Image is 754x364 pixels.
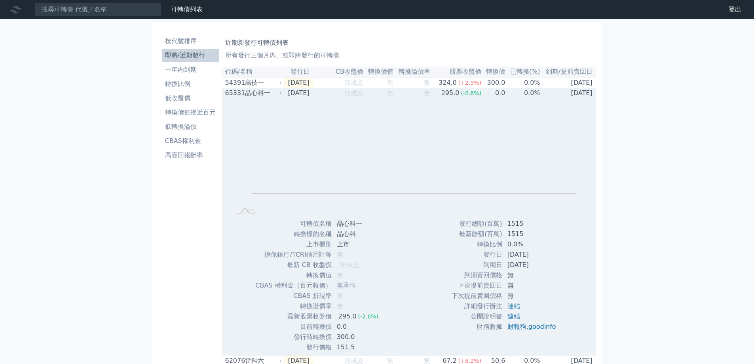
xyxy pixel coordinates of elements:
td: 最新餘額(百萬) [451,229,503,239]
li: 即將/近期發行 [162,51,219,60]
td: 公開說明書 [451,311,503,322]
div: 295.0 [337,312,358,321]
td: 轉換溢價率 [255,301,332,311]
td: 晶心科 [332,229,385,239]
td: 可轉債名稱 [255,219,332,229]
td: [DATE] [503,260,562,270]
div: 65331 [225,88,243,98]
span: 無承作 [337,282,356,289]
th: 轉換價 [482,67,505,77]
li: 低轉換溢價 [162,122,219,131]
a: 低收盤價 [162,92,219,105]
th: 代碼/名稱 [222,67,284,77]
input: 搜尋可轉債 代號／名稱 [35,3,161,16]
th: 發行日 [284,67,313,77]
div: 聊天小工具 [714,326,754,364]
td: [DATE] [541,88,596,98]
th: 到期/提前賣回日 [541,67,596,77]
span: 無成交 [344,79,363,86]
td: 300.0 [332,332,385,342]
td: 轉換價值 [255,270,332,280]
g: Chart [244,111,577,205]
td: 1515 [503,229,562,239]
td: 詳細發行辦法 [451,301,503,311]
a: 即將/近期發行 [162,49,219,62]
li: 轉換比例 [162,79,219,89]
a: CBAS權利金 [162,135,219,147]
td: 無 [503,270,562,280]
span: 無 [337,292,343,299]
li: 一年內到期 [162,65,219,74]
td: [DATE] [503,250,562,260]
a: 一年內到期 [162,63,219,76]
span: 無 [337,302,343,310]
span: (-2.6%) [358,313,378,320]
td: 無 [503,291,562,301]
td: 發行總額(百萬) [451,219,503,229]
a: 連結 [507,313,520,320]
td: 下次提前賣回價格 [451,291,503,301]
iframe: Chat Widget [714,326,754,364]
span: 無 [424,89,430,97]
td: 擔保銀行/TCRI信用評等 [255,250,332,260]
td: 發行時轉換價 [255,332,332,342]
td: 發行價格 [255,342,332,353]
td: CBAS 權利金（百元報價） [255,280,332,291]
span: (-2.6%) [461,90,481,96]
td: 300.0 [482,77,505,88]
a: 登出 [722,3,748,16]
th: 轉換價值 [364,67,394,77]
h1: 近期新發行可轉債列表 [225,38,593,48]
td: 到期賣回價格 [451,270,503,280]
td: 轉換標的名稱 [255,229,332,239]
span: 無 [387,79,393,86]
span: (+8.2%) [458,358,481,364]
a: 轉換比例 [162,78,219,90]
td: 上市 [332,239,385,250]
div: 54391 [225,78,243,88]
td: 目前轉換價 [255,322,332,332]
li: 按代號排序 [162,36,219,46]
td: 0.0% [503,239,562,250]
a: 財報狗 [507,323,526,330]
td: [DATE] [284,88,313,98]
a: 轉換價值接近百元 [162,106,219,119]
td: [DATE] [541,77,596,88]
span: 無 [387,89,393,97]
li: CBAS權利金 [162,136,219,146]
td: 上市櫃別 [255,239,332,250]
a: 連結 [507,302,520,310]
div: 晶心科一 [245,88,281,98]
td: 轉換比例 [451,239,503,250]
td: 1515 [503,219,562,229]
li: 轉換價值接近百元 [162,108,219,117]
td: 發行日 [451,250,503,260]
a: 低轉換溢價 [162,120,219,133]
a: 可轉債列表 [171,6,203,13]
span: 無 [337,271,343,279]
td: 0.0 [482,88,505,98]
span: 無成交 [340,261,359,269]
td: 0.0 [332,322,385,332]
span: (+2.9%) [458,80,481,86]
td: 最新 CB 收盤價 [255,260,332,270]
td: 晶心科一 [332,219,385,229]
a: 按代號排序 [162,35,219,48]
p: 所有發行三個月內、或即將發行的可轉債。 [225,51,593,60]
td: [DATE] [284,77,313,88]
th: CB收盤價 [313,67,364,77]
td: 財務數據 [451,322,503,332]
a: goodinfo [528,323,556,330]
td: 下次提前賣回日 [451,280,503,291]
li: 低收盤價 [162,93,219,103]
td: 無 [503,280,562,291]
th: 已轉換(%) [505,67,540,77]
td: 151.5 [332,342,385,353]
td: 0.0% [505,88,540,98]
span: 無成交 [344,89,363,97]
li: 高賣回報酬率 [162,151,219,160]
td: 0.0% [505,77,540,88]
td: , [503,322,562,332]
a: 高賣回報酬率 [162,149,219,162]
td: 最新股票收盤價 [255,311,332,322]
